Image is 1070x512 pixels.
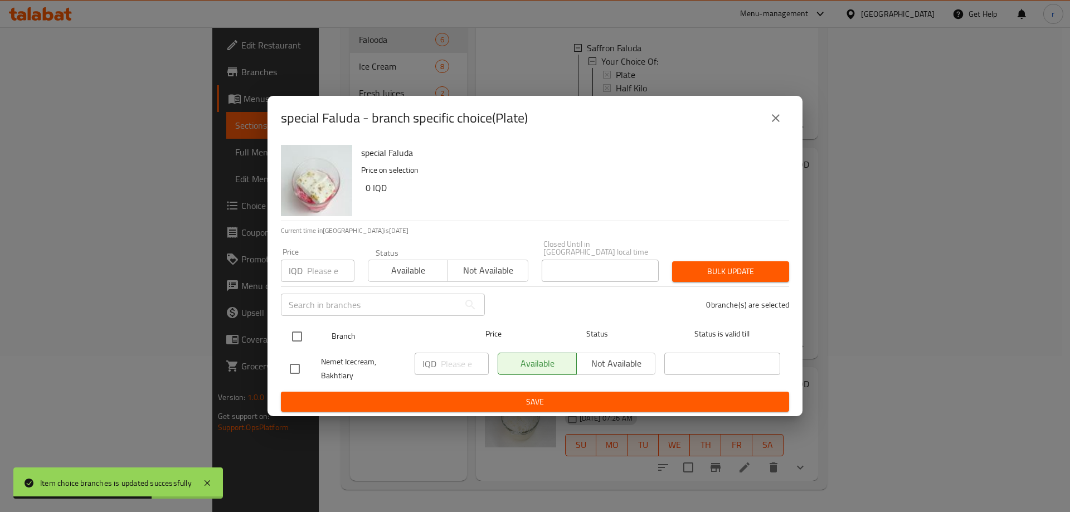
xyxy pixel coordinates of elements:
button: Save [281,392,789,412]
button: close [762,105,789,131]
p: IQD [422,357,436,370]
p: Current time in [GEOGRAPHIC_DATA] is [DATE] [281,226,789,236]
h6: 0 IQD [366,180,780,196]
button: Not available [448,260,528,282]
h2: special Faluda - branch specific choice(Plate) [281,109,528,127]
p: 0 branche(s) are selected [706,299,789,310]
span: Bulk update [681,265,780,279]
span: Status [539,327,655,341]
span: Not available [453,262,523,279]
div: Item choice branches is updated successfully [40,477,192,489]
img: special Faluda [281,145,352,216]
p: Price on selection [361,163,780,177]
p: IQD [289,264,303,277]
span: Branch [332,329,448,343]
span: Save [290,395,780,409]
h6: special Faluda [361,145,780,160]
input: Search in branches [281,294,459,316]
span: Price [456,327,531,341]
span: Available [373,262,444,279]
input: Please enter price [441,353,489,375]
input: Please enter price [307,260,354,282]
button: Available [368,260,448,282]
span: Status is valid till [664,327,780,341]
span: Nemet Icecream, Bakhtiary [321,355,406,383]
button: Bulk update [672,261,789,282]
